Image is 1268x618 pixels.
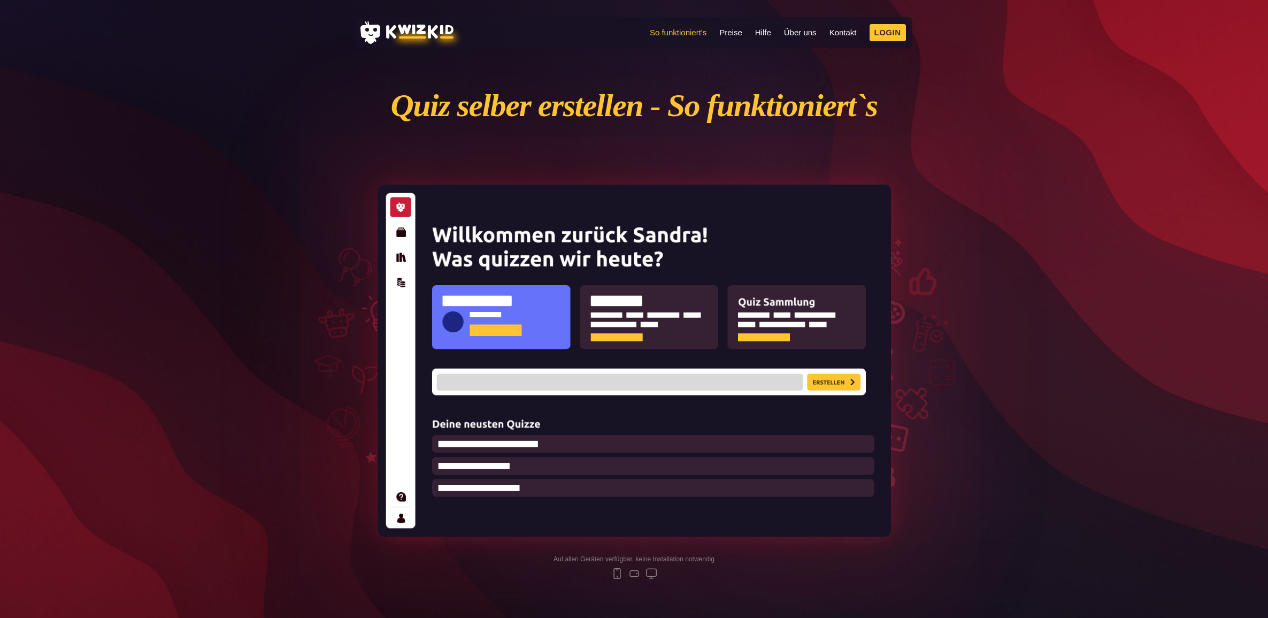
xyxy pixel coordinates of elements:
[611,567,624,580] svg: mobile
[755,28,771,37] a: Hilfe
[784,28,817,37] a: Über uns
[870,24,906,41] a: Login
[719,28,742,37] a: Preise
[378,185,891,537] img: kwizkid
[645,567,658,580] svg: desktop
[628,567,641,580] svg: tablet
[554,556,714,563] div: Auf allen Geräten verfügbar, keine Installation notwendig
[829,28,857,37] a: Kontakt
[650,28,706,37] a: So funktioniert's
[378,86,891,126] h1: Quiz selber erstellen - So funktioniert`s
